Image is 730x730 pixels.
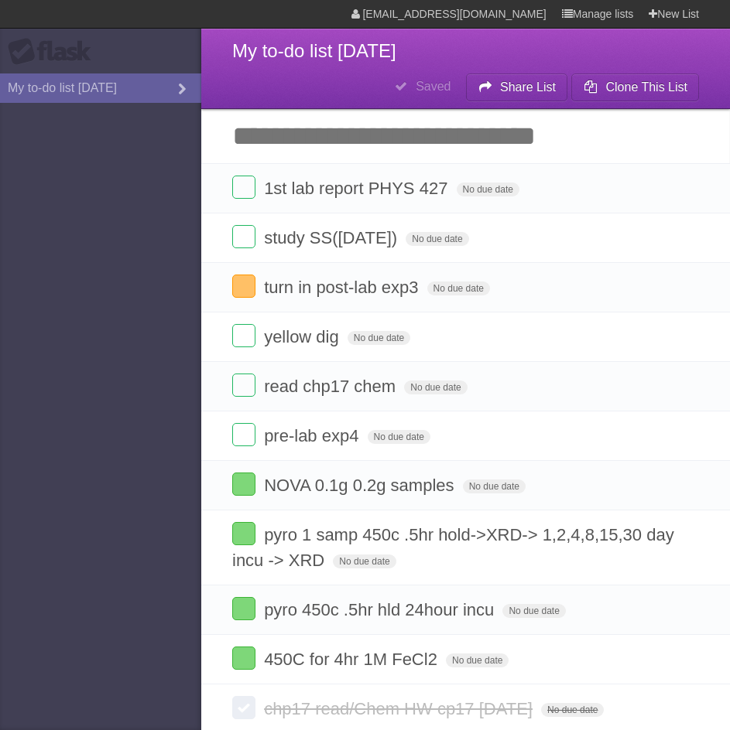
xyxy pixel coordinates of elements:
[232,597,255,620] label: Done
[427,281,490,295] span: No due date
[264,327,343,346] span: yellow dig
[348,331,410,345] span: No due date
[264,600,498,619] span: pyro 450c .5hr hld 24hour incu
[605,80,687,94] b: Clone This List
[368,430,430,444] span: No due date
[264,699,536,718] span: chp17 read/Chem HW cp17 [DATE]
[571,73,699,101] button: Clone This List
[404,380,467,394] span: No due date
[264,650,441,669] span: 450C for 4hr 1M FeCl2
[232,374,255,397] label: Done
[333,554,396,568] span: No due date
[446,653,509,667] span: No due date
[264,278,422,297] span: turn in post-lab exp3
[500,80,556,94] b: Share List
[264,377,399,396] span: read chp17 chem
[232,40,396,61] span: My to-do list [DATE]
[232,275,255,298] label: Done
[232,525,674,570] span: pyro 1 samp 450c .5hr hold->XRD-> 1,2,4,8,15,30 day incu -> XRD
[232,324,255,347] label: Done
[466,73,568,101] button: Share List
[232,472,255,496] label: Done
[264,476,458,495] span: NOVA 0.1g 0.2g samples
[541,703,604,717] span: No due date
[232,423,255,446] label: Done
[463,479,526,493] span: No due date
[264,426,362,445] span: pre-lab exp4
[232,176,255,199] label: Done
[232,522,255,545] label: Done
[232,646,255,670] label: Done
[406,232,468,246] span: No due date
[8,38,101,66] div: Flask
[502,604,565,618] span: No due date
[457,182,519,196] span: No due date
[416,80,451,93] b: Saved
[232,696,255,719] label: Done
[264,228,401,247] span: study SS([DATE])
[264,179,451,198] span: 1st lab report PHYS 427
[232,225,255,248] label: Done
